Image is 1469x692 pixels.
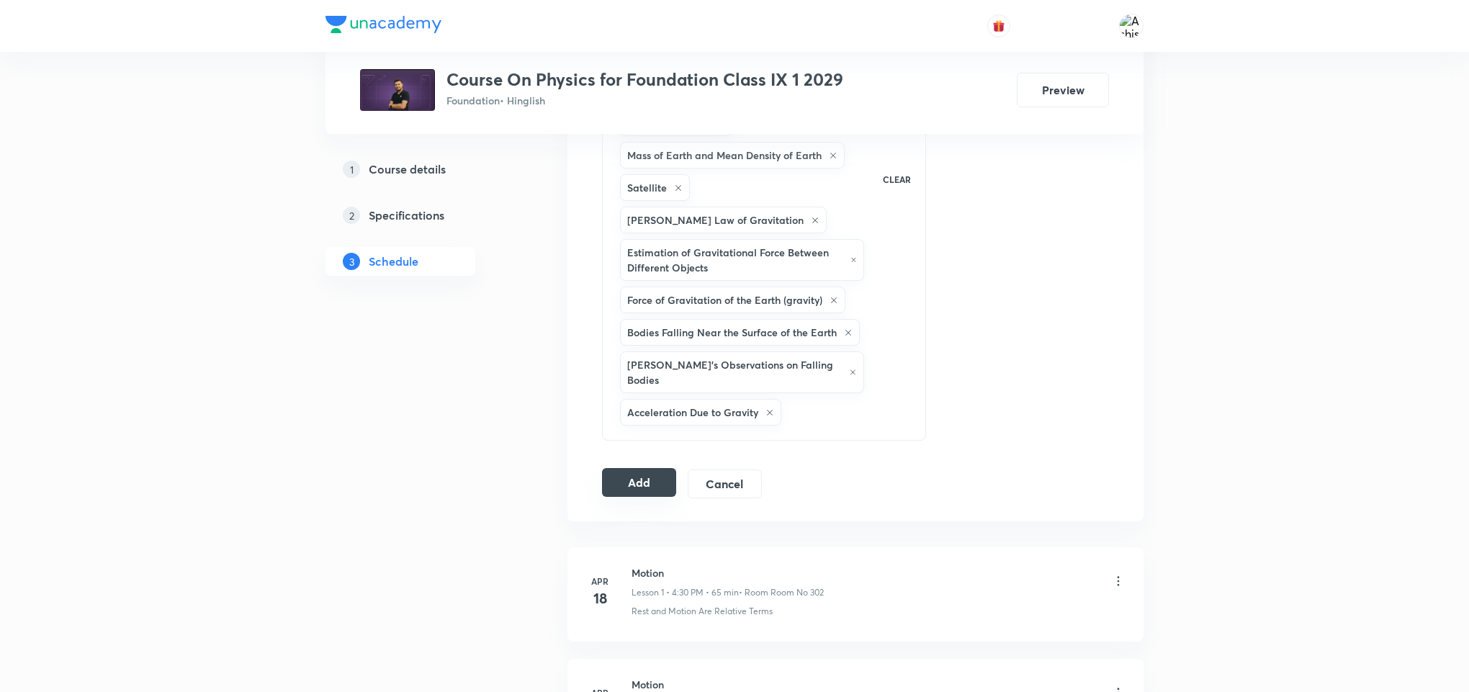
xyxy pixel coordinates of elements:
p: Lesson 1 • 4:30 PM • 65 min [632,586,739,599]
p: 1 [343,161,360,178]
h6: Mass of Earth and Mean Density of Earth [627,148,822,163]
a: 2Specifications [325,201,521,230]
h5: Schedule [369,253,418,270]
a: Company Logo [325,16,441,37]
h6: Acceleration Due to Gravity [627,405,758,420]
h6: [PERSON_NAME] Law of Gravitation [627,212,804,228]
img: 840298016b2e4a52857294f0a5ae25c1.jpg [360,69,435,111]
button: Add [602,468,676,497]
p: • Room Room No 302 [739,586,824,599]
h6: Motion [632,565,824,580]
h6: Satellite [627,180,667,195]
h6: Motion [632,677,825,692]
h5: Specifications [369,207,444,224]
button: Cancel [688,469,762,498]
h6: [PERSON_NAME]’s Observations on Falling Bodies [627,357,842,387]
h6: Apr [585,575,614,588]
img: avatar [992,19,1005,32]
p: Rest and Motion Are Relative Terms [632,605,773,618]
h3: Course On Physics for Foundation Class IX 1 2029 [446,69,843,90]
button: avatar [987,14,1010,37]
button: Preview [1017,73,1109,107]
h6: Bodies Falling Near the Surface of the Earth [627,325,837,340]
img: Company Logo [325,16,441,33]
h4: 18 [585,588,614,609]
p: Foundation • Hinglish [446,93,843,108]
p: 2 [343,207,360,224]
img: Ashish Kumar [1119,14,1144,38]
h6: Estimation of Gravitational Force Between Different Objects [627,245,843,275]
h5: Course details [369,161,446,178]
h6: Force of Gravitation of the Earth (gravity) [627,292,822,307]
p: CLEAR [883,173,911,186]
a: 1Course details [325,155,521,184]
p: 3 [343,253,360,270]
